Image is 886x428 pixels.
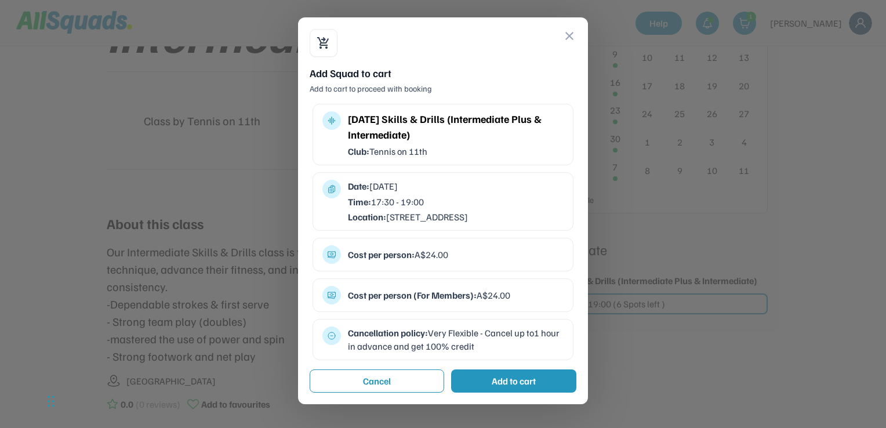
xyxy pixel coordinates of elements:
[348,248,564,261] div: A$24.00
[348,196,371,208] strong: Time:
[562,29,576,43] button: close
[348,327,428,339] strong: Cancellation policy:
[310,83,576,95] div: Add to cart to proceed with booking
[310,66,576,81] div: Add Squad to cart
[348,145,564,158] div: Tennis on 11th
[348,211,386,223] strong: Location:
[348,180,564,193] div: [DATE]
[492,374,536,388] div: Add to cart
[348,211,564,223] div: [STREET_ADDRESS]
[348,289,477,301] strong: Cost per person (For Members):
[348,249,415,260] strong: Cost per person:
[327,116,336,125] button: multitrack_audio
[348,146,369,157] strong: Club:
[310,369,444,393] button: Cancel
[317,36,331,50] button: shopping_cart_checkout
[348,111,564,143] div: [DATE] Skills & Drills (Intermediate Plus & Intermediate)
[348,327,564,353] div: Very Flexible - Cancel up to1 hour in advance and get 100% credit
[348,195,564,208] div: 17:30 - 19:00
[348,289,564,302] div: A$24.00
[348,180,369,192] strong: Date:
